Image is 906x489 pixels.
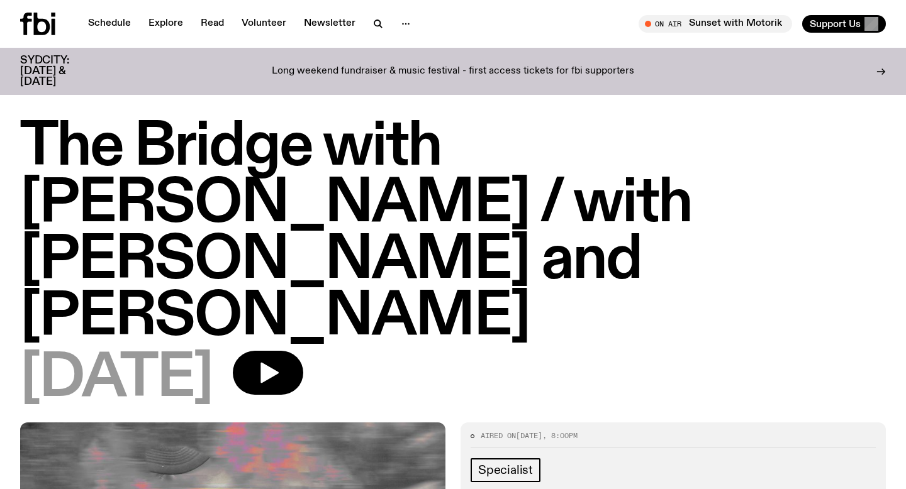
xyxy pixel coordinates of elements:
[478,463,533,477] span: Specialist
[810,18,861,30] span: Support Us
[639,15,792,33] button: On AirSunset with Motorik
[234,15,294,33] a: Volunteer
[802,15,886,33] button: Support Us
[193,15,232,33] a: Read
[141,15,191,33] a: Explore
[516,431,542,441] span: [DATE]
[20,55,101,87] h3: SYDCITY: [DATE] & [DATE]
[20,119,886,346] h1: The Bridge with [PERSON_NAME] / with [PERSON_NAME] and [PERSON_NAME]
[481,431,516,441] span: Aired on
[471,458,540,482] a: Specialist
[20,351,213,407] span: [DATE]
[296,15,363,33] a: Newsletter
[542,431,578,441] span: , 8:00pm
[272,66,634,77] p: Long weekend fundraiser & music festival - first access tickets for fbi supporters
[81,15,138,33] a: Schedule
